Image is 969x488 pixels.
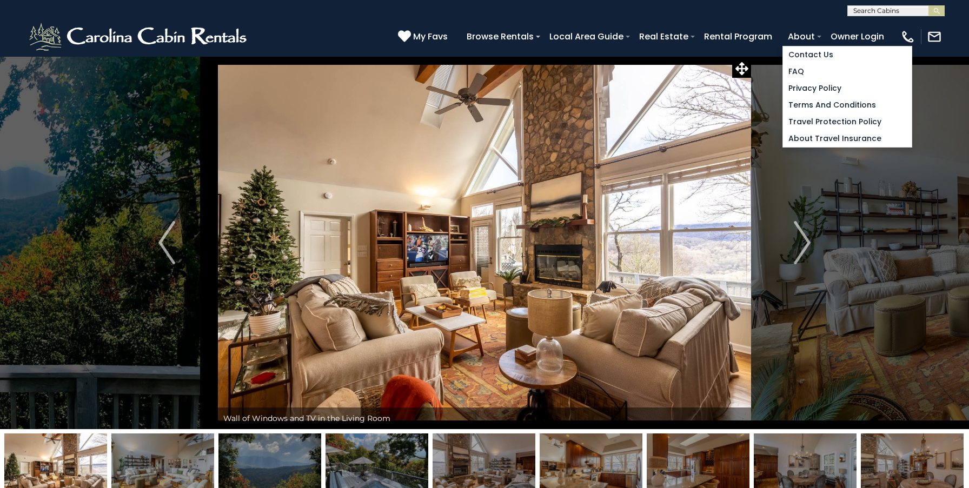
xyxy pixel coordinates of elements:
[116,56,218,429] button: Previous
[699,27,778,46] a: Rental Program
[783,63,912,80] a: FAQ
[783,130,912,147] a: About Travel Insurance
[783,46,912,63] a: Contact Us
[782,27,820,46] a: About
[27,21,251,53] img: White-1-2.png
[158,221,175,264] img: arrow
[783,80,912,97] a: Privacy Policy
[900,29,915,44] img: phone-regular-white.png
[927,29,942,44] img: mail-regular-white.png
[825,27,890,46] a: Owner Login
[461,27,539,46] a: Browse Rentals
[751,56,853,429] button: Next
[794,221,810,264] img: arrow
[783,113,912,130] a: Travel Protection Policy
[413,30,448,43] span: My Favs
[783,97,912,113] a: Terms and Conditions
[398,30,450,44] a: My Favs
[634,27,694,46] a: Real Estate
[218,407,751,429] div: Wall of Windows and TV in the Living Room
[544,27,629,46] a: Local Area Guide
